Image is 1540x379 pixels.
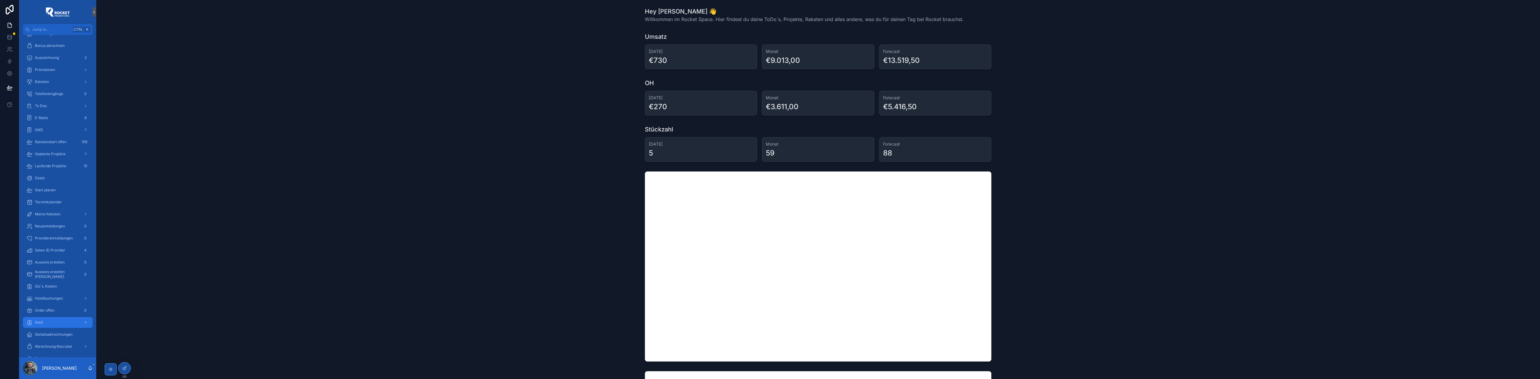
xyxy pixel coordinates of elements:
span: Geplante Projekte [35,152,66,156]
span: GU´s, Kosten [35,284,57,289]
span: Willkommen im Rocket Space. Hier findest du deine ToDo´s, Projekte, Raketen und alles andere, was... [645,16,964,23]
div: 15 [82,162,89,170]
span: Telefoneingänge [35,91,63,96]
span: K [85,27,90,32]
span: E-Mails [35,116,48,120]
span: Laufende Projekte [35,164,66,168]
span: Ausweis erstellen [35,260,65,265]
span: Ausweis erstellen [PERSON_NAME] [35,270,79,279]
a: Ausweis erstellen [PERSON_NAME]0 [23,269,93,280]
a: Telefoneingänge0 [23,88,93,99]
h3: Monat [766,48,870,54]
p: [PERSON_NAME] [42,365,77,371]
span: Deals [35,176,45,180]
div: 6 [82,114,89,122]
a: To Dos [23,100,93,111]
span: Provideranmeldungen [35,236,73,241]
span: Raketenstart offen [35,140,66,144]
a: SMS1 [23,125,93,135]
span: Jump to... [32,27,70,32]
span: To Dos [35,103,47,108]
a: Start planen [23,185,93,196]
a: Terminkalender [23,197,93,208]
div: 5 [649,148,653,158]
div: 4 [82,247,89,254]
h1: OH [645,79,654,87]
a: Geplante Projekte1 [23,149,93,159]
h3: Forecast [883,48,987,54]
a: Order offen0 [23,305,93,316]
a: Raketenstart offen159 [23,137,93,147]
span: Bonus abrechnen [35,43,65,48]
a: Gehaltsabrechnungen [23,329,93,340]
a: Deals [23,173,93,183]
a: Neuanmeldungen0 [23,221,93,232]
a: Raketen [23,76,93,87]
div: 0 [82,90,89,97]
a: Sales-ID Provider4 [23,245,93,256]
span: Abrechnung Recruiter [35,344,72,349]
div: €270 [649,102,667,112]
span: Auszeichnung [35,55,59,60]
h1: Stückzahl [645,125,673,134]
span: Neuanmeldungen [35,224,65,229]
div: 1 [82,150,89,158]
div: €5.416,50 [883,102,917,112]
div: 88 [883,148,892,158]
div: 0 [82,235,89,242]
span: Provisionen [35,67,55,72]
a: Provisionen [23,64,93,75]
div: 0 [82,259,89,266]
a: Ausweis erstellen0 [23,257,93,268]
h3: [DATE] [649,95,753,101]
span: Provider [35,356,50,361]
div: €13.519,50 [883,56,920,65]
span: Ctrl [73,26,84,32]
span: Meine Raketen [35,212,60,217]
span: Start planen [35,188,56,193]
a: Laufende Projekte15 [23,161,93,171]
span: Order offen [35,308,54,313]
div: 0 [82,271,89,278]
span: Geld [35,320,43,325]
a: Meine Raketen [23,209,93,220]
a: Provider [23,353,93,364]
a: Provideranmeldungen0 [23,233,93,244]
div: 59 [766,148,775,158]
h1: Umsatz [645,32,667,41]
div: €3.611,00 [766,102,799,112]
span: Gehaltsabrechnungen [35,332,72,337]
a: Hotelbuchungen [23,293,93,304]
a: Abrechnung Recruiter [23,341,93,352]
h3: Monat [766,95,870,101]
button: Jump to...CtrlK [23,24,93,35]
h3: Monat [766,141,870,147]
h3: Forecast [883,95,987,101]
span: Hotelbuchungen [35,296,63,301]
div: €730 [649,56,667,65]
div: 2 [82,54,89,61]
h3: Forecast [883,141,987,147]
a: Geld [23,317,93,328]
span: Terminkalender [35,200,62,205]
a: Auszeichnung2 [23,52,93,63]
div: 1 [82,126,89,134]
img: App logo [46,7,70,17]
a: Bonus abrechnen [23,40,93,51]
h1: Hey [PERSON_NAME] 👋 [645,7,964,16]
div: 0 [82,223,89,230]
h3: [DATE] [649,48,753,54]
span: SMS [35,128,43,132]
a: GU´s, Kosten [23,281,93,292]
span: Raketen [35,79,49,84]
span: Sales-ID Provider [35,248,65,253]
div: 0 [82,307,89,314]
div: scrollable content [19,35,96,357]
a: E-Mails6 [23,112,93,123]
div: €9.013,00 [766,56,800,65]
div: 159 [80,138,89,146]
h3: [DATE] [649,141,753,147]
